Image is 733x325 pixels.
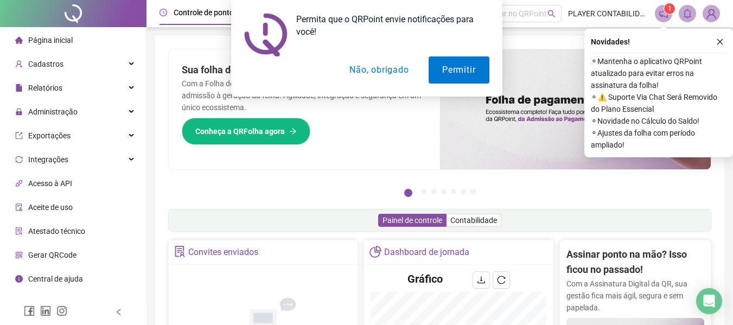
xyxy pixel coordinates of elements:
[451,189,456,194] button: 5
[28,227,85,235] span: Atestado técnico
[28,298,99,307] span: Clube QR - Beneficios
[15,251,23,259] span: qrcode
[696,288,722,314] div: Open Intercom Messenger
[24,305,35,316] span: facebook
[404,189,412,197] button: 1
[28,155,68,164] span: Integrações
[591,127,726,151] span: ⚬ Ajustes da folha com período ampliado!
[15,227,23,235] span: solution
[15,108,23,116] span: lock
[15,180,23,187] span: api
[40,305,51,316] span: linkedin
[422,189,427,194] button: 2
[15,132,23,139] span: export
[384,243,469,262] div: Dashboard de jornada
[15,275,23,283] span: info-circle
[28,251,77,259] span: Gerar QRCode
[591,115,726,127] span: ⚬ Novidade no Cálculo do Saldo!
[188,243,258,262] div: Convites enviados
[566,247,704,278] h2: Assinar ponto na mão? Isso ficou no passado!
[182,118,310,145] button: Conheça a QRFolha agora
[383,216,442,225] span: Painel de controle
[566,278,704,314] p: Com a Assinatura Digital da QR, sua gestão fica mais ágil, segura e sem papelada.
[440,49,711,169] img: banner%2F8d14a306-6205-4263-8e5b-06e9a85ad873.png
[477,276,486,284] span: download
[195,125,285,137] span: Conheça a QRFolha agora
[28,179,72,188] span: Acesso à API
[591,91,726,115] span: ⚬ ⚠️ Suporte Via Chat Será Removido do Plano Essencial
[28,107,78,116] span: Administração
[336,56,422,84] button: Não, obrigado
[470,189,476,194] button: 7
[244,13,288,56] img: notification icon
[174,246,186,257] span: solution
[28,131,71,140] span: Exportações
[288,13,489,38] div: Permita que o QRPoint envie notificações para você!
[15,156,23,163] span: sync
[441,189,447,194] button: 4
[450,216,497,225] span: Contabilidade
[56,305,67,316] span: instagram
[407,271,443,286] h4: Gráfico
[28,275,83,283] span: Central de ajuda
[28,203,73,212] span: Aceite de uso
[115,308,123,316] span: left
[497,276,506,284] span: reload
[429,56,489,84] button: Permitir
[431,189,437,194] button: 3
[289,128,297,135] span: arrow-right
[461,189,466,194] button: 6
[15,203,23,211] span: audit
[369,246,381,257] span: pie-chart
